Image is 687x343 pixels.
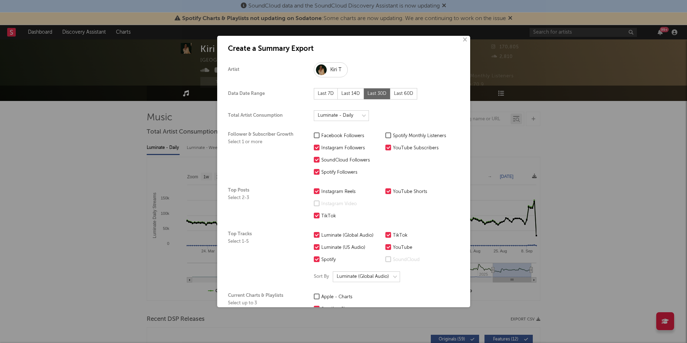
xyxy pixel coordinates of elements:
[321,144,382,153] div: Instagram Followers
[228,300,299,306] div: Select up to 3
[393,243,453,252] div: YouTube
[228,231,299,282] div: Top Tracks
[228,293,299,326] div: Current Charts & Playlists
[321,132,382,140] div: Facebook Followers
[321,212,382,221] div: TikTok
[393,256,453,264] div: SoundCloud
[364,88,390,100] div: Last 30D
[228,188,299,221] div: Top Posts
[314,272,329,281] label: Sort By
[228,91,299,97] div: Data Date Range
[321,305,382,314] div: Spotify - Charts
[228,67,299,73] div: Artist
[228,132,299,177] div: Follower & Subscriber Growth
[321,188,382,196] div: Instagram Reels
[321,156,382,165] div: SoundCloud Followers
[393,132,453,140] div: Spotify Monthly Listeners
[393,231,453,240] div: TikTok
[321,293,382,301] div: Apple - Charts
[321,231,382,240] div: Luminate (Global Audio)
[330,66,341,74] div: Kiri T
[228,45,459,53] h1: Create a Summary Export
[321,200,382,208] div: Instagram Video
[393,188,453,196] div: YouTube Shorts
[314,88,338,100] div: Last 7D
[228,239,299,245] div: Select 1-5
[338,88,364,100] div: Last 14D
[390,88,417,100] div: Last 60D
[393,144,453,153] div: YouTube Subscribers
[321,243,382,252] div: Luminate (US Audio)
[321,256,382,264] div: Spotify
[228,139,299,145] div: Select 1 or more
[321,168,382,177] div: Spotify Followers
[228,195,299,201] div: Select 2-3
[461,36,468,44] button: ×
[228,113,299,119] div: Total Artist Consumption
